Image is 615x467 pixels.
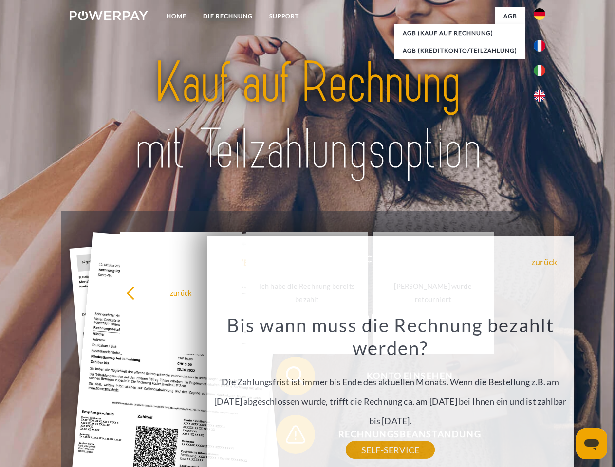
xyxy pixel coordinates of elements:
[534,40,545,52] img: fr
[495,7,525,25] a: agb
[213,313,568,360] h3: Bis wann muss die Rechnung bezahlt werden?
[534,8,545,20] img: de
[346,441,435,459] a: SELF-SERVICE
[126,286,236,299] div: zurück
[576,428,607,459] iframe: Schaltfläche zum Öffnen des Messaging-Fensters
[93,47,522,186] img: title-powerpay_de.svg
[195,7,261,25] a: DIE RECHNUNG
[534,65,545,76] img: it
[261,7,307,25] a: SUPPORT
[213,313,568,450] div: Die Zahlungsfrist ist immer bis Ende des aktuellen Monats. Wenn die Bestellung z.B. am [DATE] abg...
[531,257,557,266] a: zurück
[158,7,195,25] a: Home
[70,11,148,20] img: logo-powerpay-white.svg
[534,90,545,102] img: en
[394,24,525,42] a: AGB (Kauf auf Rechnung)
[394,42,525,59] a: AGB (Kreditkonto/Teilzahlung)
